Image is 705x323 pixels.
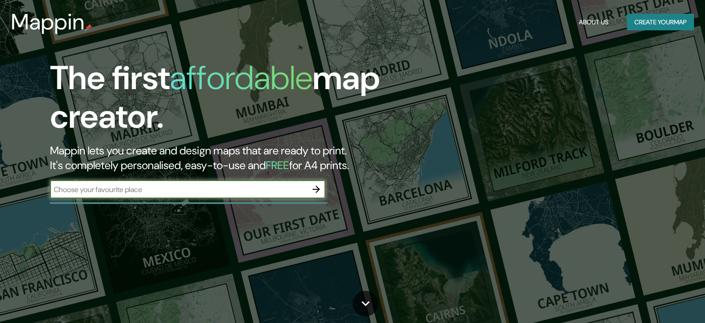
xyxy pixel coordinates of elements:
[170,57,313,99] h1: affordable
[627,14,694,31] button: Create yourmap
[11,9,85,35] h3: Mappin
[50,59,403,143] h1: The first map creator.
[85,24,92,31] img: mappin-pin
[575,14,612,31] button: About Us
[266,158,289,172] h5: FREE
[50,184,307,195] input: Choose your favourite place
[50,143,403,173] h2: Mappin lets you create and design maps that are ready to print. It's completely personalised, eas...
